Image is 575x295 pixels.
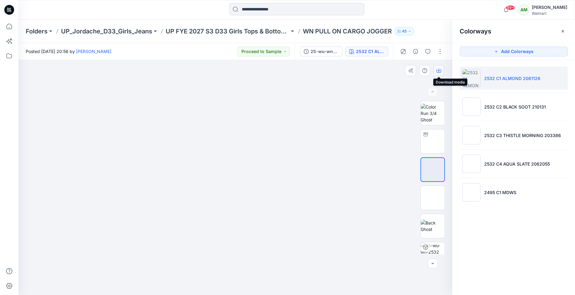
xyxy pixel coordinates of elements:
p: 2532 C2 BLACK SOOT 210131 [484,104,546,110]
p: 2532 C4 AQUA SLATE 2062055 [484,161,550,167]
span: 99+ [506,5,515,10]
span: Posted [DATE] 20:56 by [26,48,111,55]
button: 2532 C1 ALMOND 2081126 [345,47,388,56]
button: Details [411,47,420,56]
a: UP FYE 2027 S3 D33 Girls Tops & Bottoms Jordache [166,27,289,36]
div: 25-wu-wn-2532 2nd 09262025 fa26 [311,48,339,55]
img: Color Run 3/4 Ghost [421,104,445,123]
p: 2532 C1 ALMOND 2081126 [484,75,540,82]
img: 25-wu-wn-2532 2nd 09262025 fa26 2532 C1 ALMOND 2081126 [421,242,445,266]
a: Folders [26,27,48,36]
p: 45 [402,28,407,35]
h2: Colorways [460,28,491,35]
div: AM [518,4,529,15]
img: 2532 C4 AQUA SLATE 2062055 [462,155,480,173]
div: 2532 C1 ALMOND 2081126 [356,48,384,55]
img: 2532 C3 THISTLE MORNING 203386 [462,126,480,144]
div: Walmart [532,11,567,16]
div: [PERSON_NAME] [532,4,567,11]
a: [PERSON_NAME] [76,49,111,54]
p: 2532 C3 THISTLE MORNING 203386 [484,132,561,139]
p: WN PULL ON CARGO JOGGER [303,27,392,36]
button: 45 [394,27,414,36]
a: UP_Jordache_D33_Girls_Jeans [61,27,152,36]
button: Add Colorways [460,47,568,56]
img: 2495 C1 MDWS [462,183,480,201]
p: 2495 C1 MDWS [484,189,516,196]
button: 25-wu-wn-2532 2nd 09262025 fa26 [300,47,343,56]
img: 2532 C2 BLACK SOOT 210131 [462,98,480,116]
img: 2532 C1 ALMOND 2081126 [462,69,480,87]
img: Back Ghost [421,220,445,232]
